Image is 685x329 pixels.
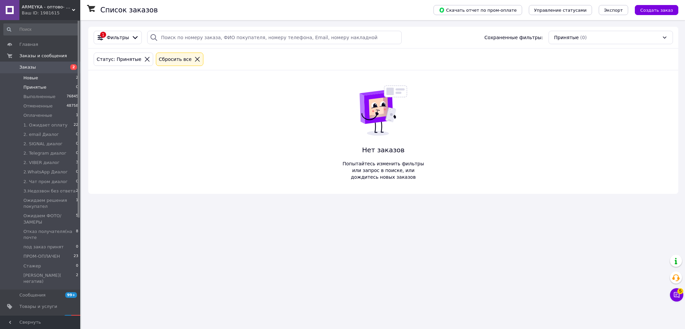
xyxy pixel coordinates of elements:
span: Новые [23,75,38,81]
span: 2 [76,272,78,284]
div: Ваш ID: 1981615 [22,10,80,16]
span: 0 [76,179,78,185]
button: Экспорт [599,5,628,15]
span: ПРОМ-ОПЛАЧЕН [23,253,60,259]
span: Сохраненные фильтры: [484,34,543,41]
span: 1 [76,112,78,118]
span: 2. email Диалог [23,132,59,138]
span: Главная [19,42,38,48]
span: Уведомления [19,315,50,321]
span: под заказ принят [23,244,64,250]
span: Нет заказов [339,145,427,155]
button: Скачать отчет по пром-оплате [433,5,522,15]
span: Отмененные [23,103,53,109]
button: Управление статусами [529,5,592,15]
span: 3 [76,160,78,166]
input: Поиск [3,23,79,35]
button: Чат с покупателем5 [670,288,683,302]
span: Принятые [23,84,46,90]
span: 2. Telegram диалог [23,150,67,156]
span: 1. Ожидает оплату [23,122,68,128]
span: Управление статусами [534,8,587,13]
span: 2. SIGNAL диалог [23,141,63,147]
span: Заказы [19,64,36,70]
span: 2 [70,64,77,70]
span: Отказ получателя(на почте [23,229,76,241]
div: Статус: Принятые [95,56,143,63]
div: Сбросить все [158,56,193,63]
span: 2. VIBER диалог [23,160,60,166]
h1: Список заказов [100,6,158,14]
button: Создать заказ [635,5,678,15]
span: (0) [580,35,587,40]
span: Ожидаем ФОТО/ЗАМЕРЫ [23,213,76,225]
span: 2. Чат пром диалог [23,179,68,185]
span: Попытайтесь изменить фильтры или запрос в поиске, или дождитесь новых заказов [339,160,427,180]
span: 0 [76,141,78,147]
span: 0 [76,84,78,90]
span: 99+ [65,292,77,298]
span: 8 [76,229,78,241]
span: 5 [677,288,683,294]
span: 2 [76,188,78,194]
span: 99+ [71,315,82,321]
span: Стажер [23,263,41,269]
span: Ожидаем решения покупател [23,197,76,210]
span: Заказы и сообщения [19,53,67,59]
span: 23 [74,253,78,259]
span: 22 [74,122,78,128]
span: Сообщения [19,292,45,298]
span: Создать заказ [640,8,673,13]
span: 0 [76,150,78,156]
span: Фильтры [107,34,129,41]
span: Скачать отчет по пром-оплате [439,7,517,13]
span: ARMEYKA - оптово- розничная база- Военторг [22,4,72,10]
span: 5 [76,213,78,225]
span: 0 [76,132,78,138]
a: Создать заказ [628,7,678,12]
span: 0 [76,244,78,250]
span: Выполненные [23,94,56,100]
span: [PERSON_NAME]( негатив) [23,272,76,284]
span: 2.WhatsApp Диалог [23,169,68,175]
span: 0 [76,169,78,175]
span: 48758 [67,103,78,109]
span: 0 [76,263,78,269]
input: Поиск по номеру заказа, ФИО покупателя, номеру телефона, Email, номеру накладной [147,31,402,44]
span: Товары и услуги [19,304,57,310]
span: 2 [76,75,78,81]
span: 71 [64,315,71,321]
span: 1 [76,197,78,210]
span: Принятые [554,34,579,41]
span: Оплаченные [23,112,52,118]
span: Экспорт [604,8,623,13]
span: 76845 [67,94,78,100]
span: 3.Недозвон без ответа [23,188,76,194]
